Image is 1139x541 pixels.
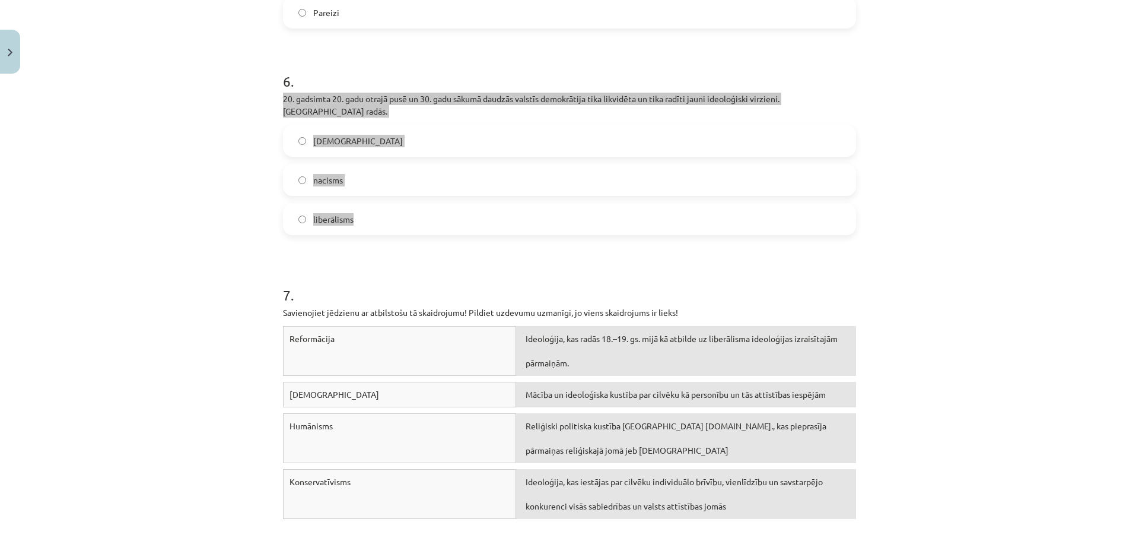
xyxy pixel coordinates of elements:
span: Reformācija [289,333,335,344]
span: Mācība un ideoloģiska kustība par cilvēku kā personību un tās attīstības iespējām [526,389,826,400]
input: Pareizi [298,9,306,17]
h1: 6 . [283,52,856,89]
span: liberālisms [313,213,354,226]
p: 20. gadsimta 20. gadu otrajā pusē un 30. gadu sākumā daudzās valstīs demokrātija tika likvidēta u... [283,93,856,118]
input: liberālisms [298,216,306,223]
span: Ideoloģija, kas iestājas par cilvēku individuālo brīvību, vienlīdzību un savstarpējo konkurenci v... [526,476,823,511]
span: Humānisms [289,420,333,431]
span: [DEMOGRAPHIC_DATA] [289,389,379,400]
span: [DEMOGRAPHIC_DATA] [313,135,403,147]
span: nacisms [313,174,343,186]
p: Savienojiet jēdzienu ar atbilstošu tā skaidrojumu! Pildiet uzdevumu uzmanīgi, jo viens skaidrojum... [283,306,856,319]
img: icon-close-lesson-0947bae3869378f0d4975bcd49f059093ad1ed9edebbc8119c70593378902aed.svg [8,49,12,56]
h1: 7 . [283,266,856,303]
input: nacisms [298,176,306,184]
span: Konservatīvisms [289,476,351,487]
span: Pareizi [313,7,339,19]
input: [DEMOGRAPHIC_DATA] [298,137,306,145]
span: Ideoloģija, kas radās 18.–19. gs. mijā kā atbilde uz liberālisma ideoloģijas izraisītajām pārmaiņām. [526,333,838,368]
span: Reliģiski politiska kustība [GEOGRAPHIC_DATA] [DOMAIN_NAME]., kas pieprasīja pārmaiņas reliģiskaj... [526,420,826,455]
